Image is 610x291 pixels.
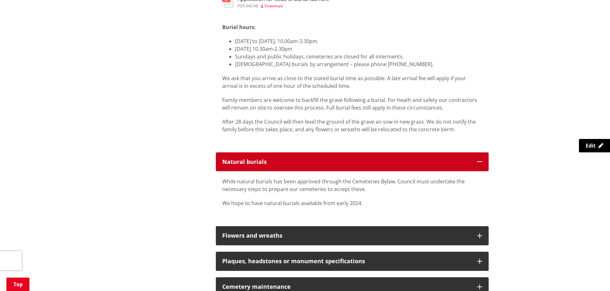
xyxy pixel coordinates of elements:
[222,284,471,290] div: Cemetery maintenance
[222,199,482,207] p: We hope to have natural burials available from early 2024.
[581,264,604,287] iframe: Messenger Launcher
[586,142,596,149] span: Edit
[216,152,489,172] button: Natural burials
[264,3,282,9] span: Download
[222,178,482,193] p: While natural burials has been approved through the Cemeteries Bylaw, Council must undertake the ...
[222,258,471,264] div: Plaques, headstones or monument specifications
[222,118,482,133] p: After 28 days the Council will then level the ground of the grave an sow in new grass. We do not ...
[238,4,329,8] div: ,
[216,252,489,271] button: Plaques, headstones or monument specifications
[235,45,292,52] span: [DATE] 10.30am-2.30pm
[6,278,29,291] a: Top
[222,74,482,90] p: We ask that you arrive as close to the stated burial time as possible. A late arrival fee will ap...
[579,139,610,152] a: Edit
[222,159,471,165] div: Natural burials
[235,53,482,60] li: Sundays and public holidays, cemeteries are closed for all interments.
[235,60,482,68] li: [DEMOGRAPHIC_DATA] burials by arrangement – please phone [PHONE_NUMBER].
[222,233,471,239] div: Flowers and wreaths
[222,24,256,31] strong: Burial hours:
[235,38,317,45] span: [DATE] to [DATE], 10.00am-3.30pm
[238,3,245,9] span: pdf
[246,3,258,9] span: 440 KB
[216,226,489,245] button: Flowers and wreaths
[222,96,482,111] p: Family members are welcome to backfill the grave following a burial. For heath and safety our con...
